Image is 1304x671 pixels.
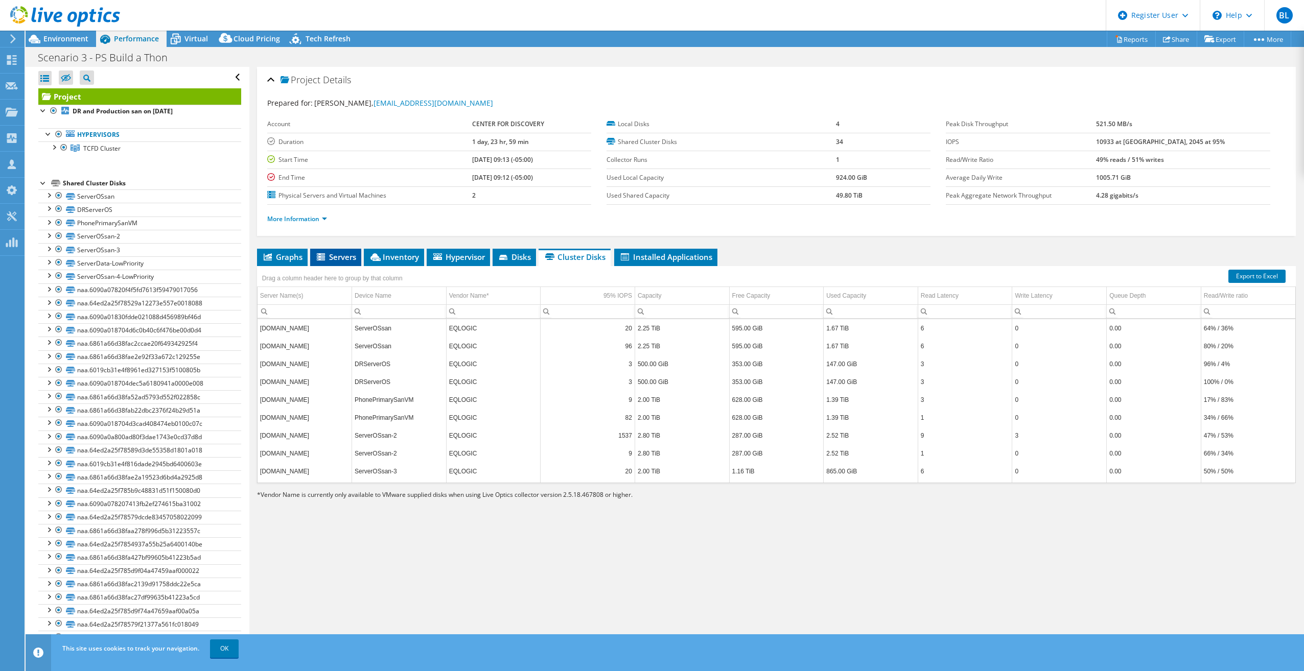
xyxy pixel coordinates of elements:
[258,373,352,391] td: Column Server Name(s), Value esxicarrus1.maincampus.sdtc.org
[38,470,241,484] a: naa.6861a66d38fae2a19523d6bd4a2925d8
[33,52,183,63] h1: Scenario 3 - PS Build a Thon
[38,256,241,270] a: ServerData-LowPriority
[635,444,729,462] td: Column Capacity, Value 2.80 TiB
[267,214,327,223] a: More Information
[1201,462,1295,480] td: Column Read/Write ratio, Value 50% / 50%
[38,403,241,417] a: naa.6861a66d38fab22dbc2376f24b29d51a
[38,617,241,631] a: naa.64ed2a25f78579f21377a561fc018049
[918,391,1012,409] td: Column Read Latency, Value 3
[38,417,241,430] a: naa.6090a018704d3cad408474eb0100c07c
[1107,462,1201,480] td: Column Queue Depth, Value 0.00
[258,391,352,409] td: Column Server Name(s), Value esxicarrus2.maincampus.sdtc.org
[1201,355,1295,373] td: Column Read/Write ratio, Value 96% / 4%
[1197,31,1244,47] a: Export
[498,252,531,262] span: Disks
[1107,373,1201,391] td: Column Queue Depth, Value 0.00
[184,34,208,43] span: Virtual
[541,355,635,373] td: Column 95% IOPS, Value 3
[267,98,313,108] label: Prepared for:
[267,137,472,147] label: Duration
[1012,409,1107,426] td: Column Write Latency, Value 0
[267,119,472,129] label: Account
[210,639,239,658] a: OK
[38,484,241,497] a: naa.64ed2a25f785b9c48831d51f150080d0
[38,377,241,390] a: naa.6090a018704dec5a6180941a0000e008
[38,444,241,457] a: naa.64ed2a25f78589d3de55358d1801a018
[63,177,241,189] div: Shared Cluster Disks
[472,155,533,164] b: [DATE] 09:13 (-05:00)
[38,243,241,256] a: ServerOSsan-3
[946,119,1096,129] label: Peak Disk Throughput
[619,252,712,262] span: Installed Applications
[38,604,241,617] a: naa.64ed2a25f785d9f74a47659aaf00a05a
[824,355,918,373] td: Column Used Capacity, Value 147.00 GiB
[607,119,836,129] label: Local Disks
[472,119,544,128] b: CENTER FOR DISCOVERY
[352,287,447,305] td: Device Name Column
[62,644,199,653] span: This site uses cookies to track your navigation.
[824,426,918,444] td: Column Used Capacity, Value 2.52 TiB
[918,287,1012,305] td: Read Latency Column
[824,391,918,409] td: Column Used Capacity, Value 1.39 TiB
[38,631,241,644] a: naa.6861a66d38fa52e88bbc85bff5248567
[607,155,836,165] label: Collector Runs
[635,287,729,305] td: Capacity Column
[1204,290,1248,302] div: Read/Write ratio
[946,137,1096,147] label: IOPS
[729,373,824,391] td: Column Free Capacity, Value 353.00 GiB
[38,430,241,444] a: naa.6090a0a800ad80f3dae1743e0cd37d8d
[352,462,447,480] td: Column Device Name, Value ServerOSsan-3
[1107,31,1156,47] a: Reports
[352,319,447,337] td: Column Device Name, Value ServerOSsan
[83,144,121,153] span: TCFD Cluster
[541,462,635,480] td: Column 95% IOPS, Value 20
[38,297,241,310] a: naa.64ed2a25f78529a12273e557e0018088
[946,190,1096,201] label: Peak Aggregate Network Throughput
[607,137,836,147] label: Shared Cluster Disks
[729,409,824,426] td: Column Free Capacity, Value 628.00 GiB
[635,337,729,355] td: Column Capacity, Value 2.25 TiB
[1012,304,1107,318] td: Column Write Latency, Filter cell
[38,217,241,230] a: PhonePrimarySanVM
[258,462,352,480] td: Column Server Name(s), Value esxicarrus2.maincampus.sdtc.org
[1012,373,1107,391] td: Column Write Latency, Value 0
[352,337,447,355] td: Column Device Name, Value ServerOSsan
[729,319,824,337] td: Column Free Capacity, Value 595.00 GiB
[918,373,1012,391] td: Column Read Latency, Value 3
[432,252,485,262] span: Hypervisor
[1201,337,1295,355] td: Column Read/Write ratio, Value 80% / 20%
[921,290,959,302] div: Read Latency
[836,137,843,146] b: 34
[1201,287,1295,305] td: Read/Write ratio Column
[824,373,918,391] td: Column Used Capacity, Value 147.00 GiB
[38,537,241,550] a: naa.64ed2a25f7854937a55b25a6400140be
[446,355,541,373] td: Column Vendor Name*, Value EQLOGIC
[635,355,729,373] td: Column Capacity, Value 500.00 GiB
[1201,304,1295,318] td: Column Read/Write ratio, Filter cell
[306,34,351,43] span: Tech Refresh
[824,462,918,480] td: Column Used Capacity, Value 865.00 GiB
[38,105,241,118] a: DR and Production san on [DATE]
[267,155,472,165] label: Start Time
[38,350,241,364] a: naa.6861a66d38fae2e92f33a672c129255e
[446,462,541,480] td: Column Vendor Name*, Value EQLOGIC
[918,304,1012,318] td: Column Read Latency, Filter cell
[1155,31,1197,47] a: Share
[472,137,529,146] b: 1 day, 23 hr, 59 min
[635,409,729,426] td: Column Capacity, Value 2.00 TiB
[446,337,541,355] td: Column Vendor Name*, Value EQLOGIC
[38,364,241,377] a: naa.6019cb31e4f8961ed327153f5100805b
[258,287,352,305] td: Server Name(s) Column
[607,173,836,183] label: Used Local Capacity
[449,290,489,302] div: Vendor Name*
[258,409,352,426] td: Column Server Name(s), Value esxicarrus1.maincampus.sdtc.org
[824,304,918,318] td: Column Used Capacity, Filter cell
[729,355,824,373] td: Column Free Capacity, Value 353.00 GiB
[824,287,918,305] td: Used Capacity Column
[1096,191,1138,200] b: 4.28 gigabits/s
[729,287,824,305] td: Free Capacity Column
[38,323,241,337] a: naa.6090a018704d6c0b40c6f476be00d0d4
[1201,373,1295,391] td: Column Read/Write ratio, Value 100% / 0%
[635,373,729,391] td: Column Capacity, Value 500.00 GiB
[1107,391,1201,409] td: Column Queue Depth, Value 0.00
